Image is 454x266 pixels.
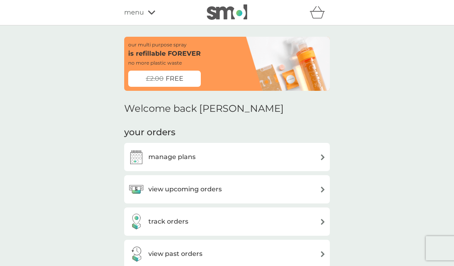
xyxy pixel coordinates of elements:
h3: view upcoming orders [148,184,222,195]
h2: Welcome back [PERSON_NAME] [124,103,284,115]
div: basket [310,4,330,21]
img: arrow right [320,251,326,257]
p: our multi purpose spray [128,41,187,48]
span: FREE [166,73,183,84]
img: arrow right [320,186,326,193]
img: smol [207,4,247,20]
h3: manage plans [148,152,196,162]
img: arrow right [320,219,326,225]
h3: view past orders [148,249,202,259]
p: no more plastic waste [128,59,182,67]
span: menu [124,7,144,18]
p: is refillable FOREVER [128,48,201,59]
h3: track orders [148,216,188,227]
h3: your orders [124,126,175,139]
img: arrow right [320,154,326,160]
span: £2.00 [146,73,164,84]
